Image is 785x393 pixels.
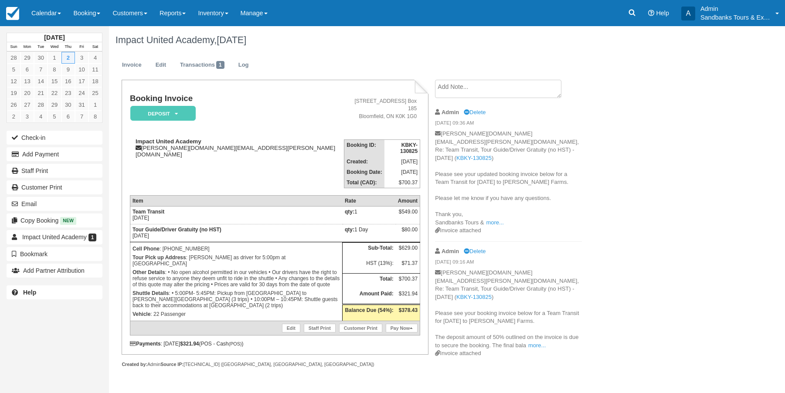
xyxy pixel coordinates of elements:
[133,254,186,261] strong: Tour Pick up Address
[386,324,418,332] a: Pay Now
[48,75,61,87] a: 15
[133,246,160,252] strong: Cell Phone
[61,64,75,75] a: 9
[435,130,582,227] p: [PERSON_NAME][DOMAIN_NAME][EMAIL_ADDRESS][PERSON_NAME][DOMAIN_NAME], Re: Team Transit, Tour Guide...
[7,180,102,194] a: Customer Print
[7,147,102,161] button: Add Payment
[384,167,420,177] td: [DATE]
[343,288,396,305] th: Amount Paid:
[528,342,546,349] a: more...
[384,156,420,167] td: [DATE]
[88,234,97,241] span: 1
[343,258,396,273] td: HST (13%):
[20,64,34,75] a: 6
[232,57,255,74] a: Log
[7,247,102,261] button: Bookmark
[344,156,384,167] th: Created:
[396,195,420,206] th: Amount
[116,57,148,74] a: Invoice
[435,258,582,268] em: [DATE] 09:16 AM
[7,285,102,299] a: Help
[130,195,342,206] th: Item
[130,138,344,158] div: [PERSON_NAME][DOMAIN_NAME][EMAIL_ADDRESS][PERSON_NAME][DOMAIN_NAME]
[656,10,669,17] span: Help
[339,324,382,332] a: Customer Print
[343,224,396,242] td: 1 Day
[7,64,20,75] a: 5
[20,52,34,64] a: 29
[88,99,102,111] a: 1
[396,288,420,305] td: $321.94
[20,75,34,87] a: 13
[217,34,246,45] span: [DATE]
[61,52,75,64] a: 2
[7,75,20,87] a: 12
[343,305,396,321] th: Balance Due (54%):
[22,234,87,241] span: Impact United Academy
[116,35,691,45] h1: Impact United Academy,
[7,213,102,227] button: Copy Booking New
[345,227,354,233] strong: qty
[122,362,147,367] strong: Created by:
[48,99,61,111] a: 29
[133,290,169,296] strong: Shuttle Details
[282,324,300,332] a: Edit
[75,99,88,111] a: 31
[20,42,34,52] th: Mon
[48,52,61,64] a: 1
[7,42,20,52] th: Sun
[133,311,150,317] strong: Vehicle
[88,75,102,87] a: 18
[122,361,428,368] div: Admin [TECHNICAL_ID] ([GEOGRAPHIC_DATA], [GEOGRAPHIC_DATA], [GEOGRAPHIC_DATA])
[61,75,75,87] a: 16
[681,7,695,20] div: A
[60,217,76,224] span: New
[486,219,503,226] a: more...
[7,52,20,64] a: 28
[48,111,61,122] a: 5
[398,209,418,222] div: $549.00
[396,273,420,288] td: $700.37
[88,87,102,99] a: 25
[344,139,384,156] th: Booking ID:
[61,111,75,122] a: 6
[48,64,61,75] a: 8
[7,230,102,244] a: Impact United Academy 1
[700,13,770,22] p: Sandbanks Tours & Experiences
[130,105,193,122] a: Deposit
[700,4,770,13] p: Admin
[345,209,354,215] strong: qty
[344,167,384,177] th: Booking Date:
[435,349,582,358] div: Invoice attached
[160,362,184,367] strong: Source IP:
[7,131,102,145] button: Check-in
[343,206,396,224] td: 1
[343,243,396,258] th: Sub-Total:
[7,164,102,178] a: Staff Print
[88,52,102,64] a: 4
[75,111,88,122] a: 7
[48,87,61,99] a: 22
[173,57,231,74] a: Transactions1
[61,87,75,99] a: 23
[88,111,102,122] a: 8
[229,341,242,346] small: (POS)
[34,64,48,75] a: 7
[130,106,196,121] em: Deposit
[435,227,582,235] div: Invoice attached
[396,243,420,258] td: $629.00
[75,75,88,87] a: 17
[48,42,61,52] th: Wed
[23,289,36,296] b: Help
[20,87,34,99] a: 20
[133,227,221,233] strong: Tour Guide/Driver Gratuity (no HST)
[88,42,102,52] th: Sat
[133,268,340,289] p: : • No open alcohol permitted in our vehicles • Our drivers have the right to refuse service to a...
[648,10,654,16] i: Help
[400,142,418,154] strong: KBKY-130825
[442,248,459,254] strong: Admin
[7,87,20,99] a: 19
[75,42,88,52] th: Fri
[396,258,420,273] td: $71.37
[180,341,199,347] strong: $321.94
